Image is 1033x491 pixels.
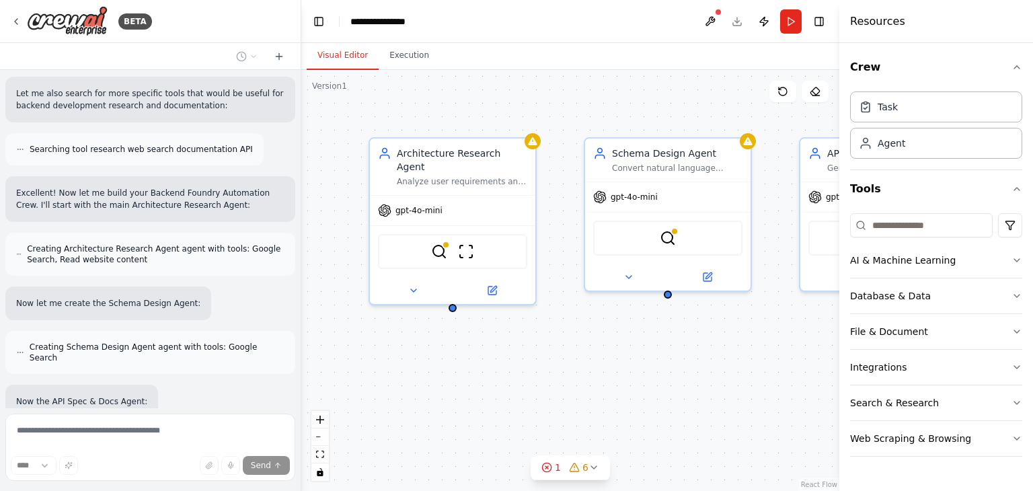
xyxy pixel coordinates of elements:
[660,230,676,246] img: SerplyWebSearchTool
[612,147,742,160] div: Schema Design Agent
[59,456,78,475] button: Improve this prompt
[850,254,956,267] div: AI & Machine Learning
[454,282,530,299] button: Open in side panel
[531,455,610,480] button: 16
[669,269,745,285] button: Open in side panel
[850,314,1022,349] button: File & Document
[16,297,200,309] p: Now let me create the Schema Design Agent:
[850,361,907,374] div: Integrations
[311,446,329,463] button: fit view
[850,278,1022,313] button: Database & Data
[309,12,328,31] button: Hide left sidebar
[350,15,418,28] nav: breadcrumb
[16,395,147,408] p: Now the API Spec & Docs Agent:
[243,456,290,475] button: Send
[30,144,253,155] span: Searching tool research web search documentation API
[311,428,329,446] button: zoom out
[311,411,329,428] button: zoom in
[311,463,329,481] button: toggle interactivity
[221,456,240,475] button: Click to speak your automation idea
[231,48,263,65] button: Switch to previous chat
[200,456,219,475] button: Upload files
[397,176,527,187] div: Analyze user requirements and research the best backend architecture patterns, stack choices, and...
[850,325,928,338] div: File & Document
[379,42,440,70] button: Execution
[16,87,284,112] p: Let me also search for more specific tools that would be useful for backend development research ...
[369,137,537,305] div: Architecture Research AgentAnalyze user requirements and research the best backend architecture p...
[850,170,1022,208] button: Tools
[850,208,1022,467] div: Tools
[826,192,873,202] span: gpt-4o-mini
[850,421,1022,456] button: Web Scraping & Browsing
[251,460,271,471] span: Send
[612,163,742,174] div: Convert natural language project descriptions into well-structured database schemas, entity-relat...
[827,163,958,174] div: Generate comprehensive OpenAPI/Swagger specifications, Postman collections, and developer-friendl...
[850,432,971,445] div: Web Scraping & Browsing
[850,385,1022,420] button: Search & Research
[850,350,1022,385] button: Integrations
[810,12,829,31] button: Hide right sidebar
[850,289,931,303] div: Database & Data
[268,48,290,65] button: Start a new chat
[850,243,1022,278] button: AI & Machine Learning
[431,243,447,260] img: SerplyWebSearchTool
[16,187,284,211] p: Excellent! Now let me build your Backend Foundry Automation Crew. I'll start with the main Archit...
[27,243,284,265] span: Creating Architecture Research Agent agent with tools: Google Search, Read website content
[312,81,347,91] div: Version 1
[850,13,905,30] h4: Resources
[850,86,1022,169] div: Crew
[555,461,561,474] span: 1
[311,411,329,481] div: React Flow controls
[850,48,1022,86] button: Crew
[118,13,152,30] div: BETA
[801,481,837,488] a: React Flow attribution
[878,100,898,114] div: Task
[395,205,443,216] span: gpt-4o-mini
[584,137,752,292] div: Schema Design AgentConvert natural language project descriptions into well-structured database sc...
[582,461,588,474] span: 6
[458,243,474,260] img: ScrapeWebsiteTool
[397,147,527,174] div: Architecture Research Agent
[827,147,958,160] div: API Spec & Docs Agent
[611,192,658,202] span: gpt-4o-mini
[27,6,108,36] img: Logo
[307,42,379,70] button: Visual Editor
[850,396,939,410] div: Search & Research
[30,342,284,363] span: Creating Schema Design Agent agent with tools: Google Search
[878,137,905,150] div: Agent
[799,137,967,292] div: API Spec & Docs AgentGenerate comprehensive OpenAPI/Swagger specifications, Postman collections, ...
